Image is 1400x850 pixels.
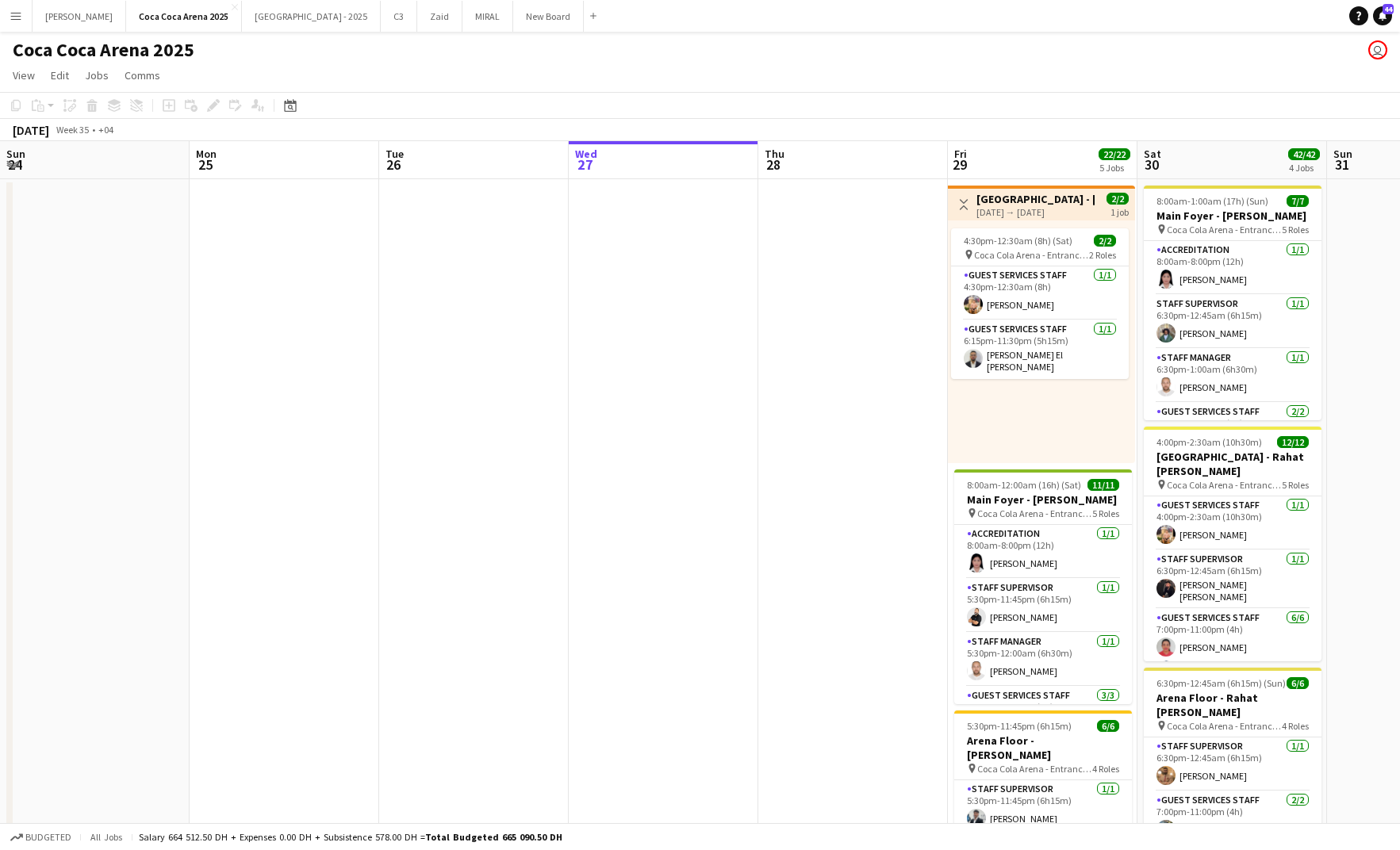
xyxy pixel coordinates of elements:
[974,249,1089,261] span: Coca Cola Arena - Entrance F
[383,155,404,174] span: 26
[79,65,115,86] a: Jobs
[51,68,69,82] span: Edit
[765,147,784,161] span: Thu
[954,633,1132,687] app-card-role: Staff Manager1/15:30pm-12:00am (6h30m)[PERSON_NAME]
[1099,162,1130,174] div: 5 Jobs
[1383,4,1394,14] span: 44
[33,1,126,32] button: [PERSON_NAME]
[1289,162,1319,174] div: 4 Jobs
[118,65,167,86] a: Comms
[1092,763,1119,775] span: 4 Roles
[1092,507,1119,519] span: 5 Roles
[1144,186,1321,420] app-job-card: 8:00am-1:00am (17h) (Sun)7/7Main Foyer - [PERSON_NAME] Coca Cola Arena - Entrance F5 RolesAccredi...
[952,155,967,174] span: 29
[954,687,1132,787] app-card-role: Guest Services Staff3/36:15pm-10:15pm (4h)
[954,525,1132,579] app-card-role: Accreditation1/18:00am-8:00pm (12h)[PERSON_NAME]
[1144,349,1321,403] app-card-role: Staff Manager1/16:30pm-1:00am (6h30m)[PERSON_NAME]
[1282,720,1309,732] span: 4 Roles
[977,763,1092,775] span: Coca Cola Arena - Entrance F
[98,124,113,136] div: +04
[4,155,25,174] span: 24
[954,492,1132,507] h3: Main Foyer - [PERSON_NAME]
[954,579,1132,633] app-card-role: Staff Supervisor1/15:30pm-11:45pm (6h15m)[PERSON_NAME]
[967,720,1072,732] span: 5:30pm-11:45pm (6h15m)
[13,38,194,62] h1: Coca Coca Arena 2025
[381,1,417,32] button: C3
[967,479,1081,491] span: 8:00am-12:00am (16h) (Sat)
[954,469,1132,704] div: 8:00am-12:00am (16h) (Sat)11/11Main Foyer - [PERSON_NAME] Coca Cola Arena - Entrance F5 RolesAccr...
[1110,205,1129,218] div: 1 job
[954,147,967,161] span: Fri
[194,155,217,174] span: 25
[44,65,75,86] a: Edit
[1087,479,1119,491] span: 11/11
[1282,479,1309,491] span: 5 Roles
[976,192,1095,206] h3: [GEOGRAPHIC_DATA] - [PERSON_NAME]
[1167,479,1282,491] span: Coca Cola Arena - Entrance F
[242,1,381,32] button: [GEOGRAPHIC_DATA] - 2025
[1331,155,1352,174] span: 31
[951,266,1129,320] app-card-role: Guest Services Staff1/14:30pm-12:30am (8h)[PERSON_NAME]
[85,68,109,82] span: Jobs
[1144,737,1321,791] app-card-role: Staff Supervisor1/16:30pm-12:45am (6h15m)[PERSON_NAME]
[1144,295,1321,349] app-card-role: Staff Supervisor1/16:30pm-12:45am (6h15m)[PERSON_NAME]
[1144,209,1321,223] h3: Main Foyer - [PERSON_NAME]
[1097,720,1119,732] span: 6/6
[573,155,597,174] span: 27
[52,124,92,136] span: Week 35
[1144,691,1321,719] h3: Arena Floor - Rahat [PERSON_NAME]
[13,68,35,82] span: View
[762,155,784,174] span: 28
[1333,147,1352,161] span: Sun
[1287,195,1309,207] span: 7/7
[1089,249,1116,261] span: 2 Roles
[1144,496,1321,550] app-card-role: Guest Services Staff1/14:00pm-2:30am (10h30m)[PERSON_NAME]
[977,507,1092,519] span: Coca Cola Arena - Entrance F
[513,1,584,32] button: New Board
[964,235,1072,247] span: 4:30pm-12:30am (8h) (Sat)
[87,831,125,843] span: All jobs
[951,320,1129,379] app-card-role: Guest Services Staff1/16:15pm-11:30pm (5h15m)[PERSON_NAME] El [PERSON_NAME]
[1094,235,1116,247] span: 2/2
[1144,450,1321,478] h3: [GEOGRAPHIC_DATA] - Rahat [PERSON_NAME]
[951,228,1129,379] app-job-card: 4:30pm-12:30am (8h) (Sat)2/2 Coca Cola Arena - Entrance F2 RolesGuest Services Staff1/14:30pm-12:...
[1287,677,1309,689] span: 6/6
[1167,720,1282,732] span: Coca Cola Arena - Entrance F
[954,780,1132,834] app-card-role: Staff Supervisor1/15:30pm-11:45pm (6h15m)[PERSON_NAME]
[462,1,513,32] button: MIRAL
[1368,40,1387,59] app-user-avatar: Kate Oliveros
[1099,148,1130,160] span: 22/22
[1141,155,1161,174] span: 30
[8,829,74,846] button: Budgeted
[1288,148,1320,160] span: 42/42
[954,733,1132,762] h3: Arena Floor - [PERSON_NAME]
[1144,241,1321,295] app-card-role: Accreditation1/18:00am-8:00pm (12h)[PERSON_NAME]
[1144,550,1321,609] app-card-role: Staff Supervisor1/16:30pm-12:45am (6h15m)[PERSON_NAME] [PERSON_NAME]
[13,122,49,138] div: [DATE]
[976,206,1095,218] div: [DATE] → [DATE]
[1156,436,1277,448] span: 4:00pm-2:30am (10h30m) (Sun)
[1144,403,1321,480] app-card-role: Guest Services Staff2/27:00pm-11:00pm (4h)
[139,831,562,843] div: Salary 664 512.50 DH + Expenses 0.00 DH + Subsistence 578.00 DH =
[6,65,41,86] a: View
[25,832,71,843] span: Budgeted
[1107,193,1129,205] span: 2/2
[1144,427,1321,661] app-job-card: 4:00pm-2:30am (10h30m) (Sun)12/12[GEOGRAPHIC_DATA] - Rahat [PERSON_NAME] Coca Cola Arena - Entran...
[126,1,242,32] button: Coca Coca Arena 2025
[1144,147,1161,161] span: Sat
[196,147,217,161] span: Mon
[1167,224,1282,235] span: Coca Cola Arena - Entrance F
[125,68,160,82] span: Comms
[1144,609,1321,783] app-card-role: Guest Services Staff6/67:00pm-11:00pm (4h)[PERSON_NAME]
[1156,195,1268,207] span: 8:00am-1:00am (17h) (Sun)
[575,147,597,161] span: Wed
[1156,677,1286,689] span: 6:30pm-12:45am (6h15m) (Sun)
[417,1,462,32] button: Zaid
[425,831,562,843] span: Total Budgeted 665 090.50 DH
[1277,436,1309,448] span: 12/12
[385,147,404,161] span: Tue
[6,147,25,161] span: Sun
